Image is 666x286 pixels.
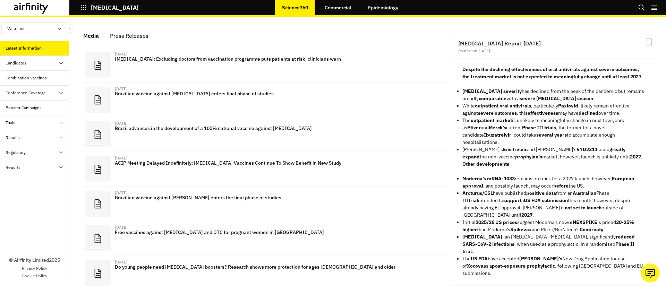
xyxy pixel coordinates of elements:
p: Free vaccines against [MEDICAL_DATA] and DTC for pregnant women in [GEOGRAPHIC_DATA] [115,229,419,235]
a: Privacy Policy [22,265,47,271]
a: [DATE]Brazilian vaccine against [MEDICAL_DATA] enters final phase of studies [79,83,448,117]
p: ACIP Meeting Delayed Indefinitely; [MEDICAL_DATA] Vaccines Continue To Show Benefit in New Study [115,160,419,166]
strong: 2025/26 US prices [476,219,517,225]
button: Ask our analysts [641,263,660,283]
strong: US FDA submission [524,197,568,203]
strong: [MEDICAL_DATA] [462,234,502,240]
a: [DATE]Free vaccines against [MEDICAL_DATA] and DTC for pregnant women in [GEOGRAPHIC_DATA] [79,221,448,256]
strong: mNEXSPIKE [568,219,597,225]
button: Search [638,2,645,14]
strong: Merck’s [489,124,506,131]
strong: [MEDICAL_DATA] severity [462,88,522,94]
strong: Ibuzatrelvir [484,132,511,138]
div: [DATE] [115,260,128,264]
a: [DATE]Brazilian vaccine against [PERSON_NAME] enters the final phase of studies [79,187,448,221]
button: Vaccines [1,22,68,35]
strong: severe [MEDICAL_DATA] season [520,95,593,102]
strong: 2027 [630,154,641,160]
strong: outpatient oral antivirals [475,103,531,109]
div: Conference Coverage [6,90,46,96]
p: The is unlikely to meaningfully change in next few years as and current , the former for a novel ... [462,117,645,146]
div: Candidates [6,60,26,66]
div: [DATE] [115,156,128,160]
p: [PERSON_NAME]’s and [PERSON_NAME]’s could the non-vaccine market; however, launch is unlikely unt... [462,146,645,161]
div: Latest Information [6,45,42,51]
strong: trial [469,197,478,203]
strong: Other developments [462,161,509,167]
strong: Paxlovid [558,103,578,109]
div: [DATE] [115,225,128,229]
div: Posted on [DATE] [458,49,649,53]
a: [DATE]ACIP Meeting Delayed Indefinitely; [MEDICAL_DATA] Vaccines Continue To Show Benefit in New ... [79,152,448,187]
strong: Comirnaty [580,226,603,233]
strong: US FDA [471,255,488,262]
p: Brazilian vaccine against [PERSON_NAME] enters the final phase of studies [115,195,419,200]
p: © Airfinity Limited 2025 [9,257,60,264]
strong: comparable [479,95,506,102]
div: [DATE] [115,121,128,125]
div: [DATE] [115,191,128,195]
p: Do young people need [MEDICAL_DATA] boosters? Research shows more protection for ages [DEMOGRAPHI... [115,264,419,270]
a: [DATE]Brazil advances in the development of a 100% national vaccine against [MEDICAL_DATA] [79,117,448,152]
div: Combination Vaccines [6,75,47,81]
p: [MEDICAL_DATA]: Excluding doctors from vaccination programme puts patients at risk, clinicians warn [115,56,419,62]
div: [DATE] [115,52,128,56]
strong: prophylaxis [515,154,542,160]
p: While , particularly , likely remain effective against , this may have over time. [462,102,645,117]
strong: not set to launch [565,205,601,211]
strong: outcomes [495,110,517,116]
svg: Bookmark Report [644,38,653,46]
div: Media [83,31,99,41]
strong: Ensitrelvir [503,146,527,153]
strong: positive data [526,190,556,196]
div: Reports [6,164,20,171]
button: [MEDICAL_DATA] [80,2,139,14]
strong: effectiveness [528,110,558,116]
a: [DATE][MEDICAL_DATA]: Excluding doctors from vaccination programme puts patients at risk, clinici... [79,48,448,83]
button: Close Sidebar [65,24,74,33]
div: Regulatory [6,149,26,156]
strong: support [503,197,521,203]
div: Press Releases [110,31,148,41]
p: [MEDICAL_DATA] [91,5,139,11]
strong: Xocova [467,263,484,269]
a: Cookie Policy [22,273,47,279]
p: Brazilian vaccine against [MEDICAL_DATA] enters final phase of studies [115,91,419,96]
div: Results [6,135,20,141]
strong: Pfizer [467,124,481,131]
p: The have accepted New Drug Application for use of as a , following [GEOGRAPHIC_DATA] and EU submi... [462,255,645,277]
p: Science360 [282,5,308,10]
h2: [MEDICAL_DATA] Report [DATE] [458,41,649,46]
strong: 2027 [521,212,532,218]
div: [DATE] [115,87,128,91]
strong: before [553,183,569,189]
strong: several years [536,132,567,138]
strong: Despite the declining effectiveness of oral antivirals against severe outcomes, the treatment mar... [462,66,641,80]
div: Booster Campaigns [6,105,42,111]
p: has declined from the peak of the pandemic but remains broadly with a . [462,88,645,102]
strong: [PERSON_NAME]’s [519,255,562,262]
p: have published from an Phase III intended to a this month; however, despite already having EU app... [462,190,645,219]
strong: severe [478,110,494,116]
p: Brazil advances in the development of a 100% national vaccine against [MEDICAL_DATA] [115,125,419,131]
strong: Spikevax [510,226,532,233]
p: remains on track for a 2027 launch; however, , and possibly launch, may occur the US. [462,175,645,190]
strong: Moderna’s mRNA-1083 [462,175,515,182]
div: Trials [6,120,15,126]
p: Initial suggest Moderna’s new is priced than Moderna’s and Pfizer/BioNTech’s . [462,219,645,233]
p: , an [MEDICAL_DATA] [MEDICAL_DATA], significantly , when used as a prophylactic, in a randomised . [462,233,645,255]
strong: outpatient market [471,117,512,123]
strong: Australian [573,190,596,196]
strong: declined [579,110,598,116]
strong: Arcturus/CSL [462,190,493,196]
strong: VYD2311 [577,146,597,153]
strong: post-exposure prophylactic [492,263,555,269]
strong: Phase III trials [522,124,556,131]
